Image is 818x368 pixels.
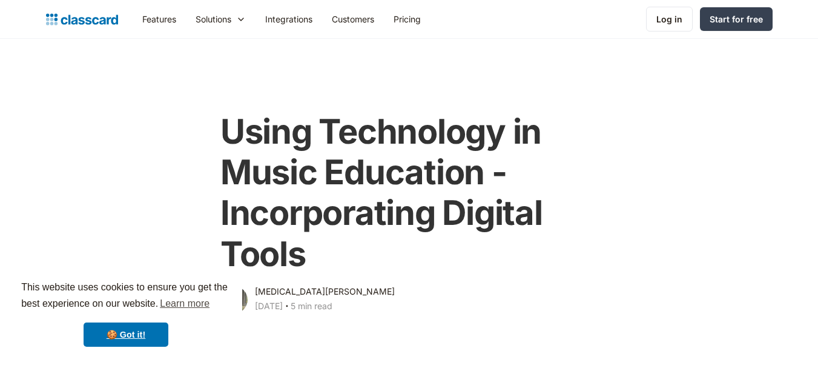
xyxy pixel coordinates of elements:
div: Solutions [196,13,231,25]
span: This website uses cookies to ensure you get the best experience on our website. [21,280,231,313]
div: cookieconsent [10,269,242,358]
a: Pricing [384,5,430,33]
div: Start for free [710,13,763,25]
a: Integrations [256,5,322,33]
a: Log in [646,7,693,32]
div: [DATE] [255,299,283,313]
div: ‧ [283,299,291,316]
a: Features [133,5,186,33]
a: home [46,11,118,28]
div: [MEDICAL_DATA][PERSON_NAME] [255,284,395,299]
h1: Using Technology in Music Education - Incorporating Digital Tools [220,112,598,275]
div: 5 min read [291,299,332,313]
a: Start for free [700,7,773,31]
a: dismiss cookie message [84,323,168,347]
a: learn more about cookies [158,295,211,313]
div: Log in [656,13,682,25]
div: Solutions [186,5,256,33]
a: Customers [322,5,384,33]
